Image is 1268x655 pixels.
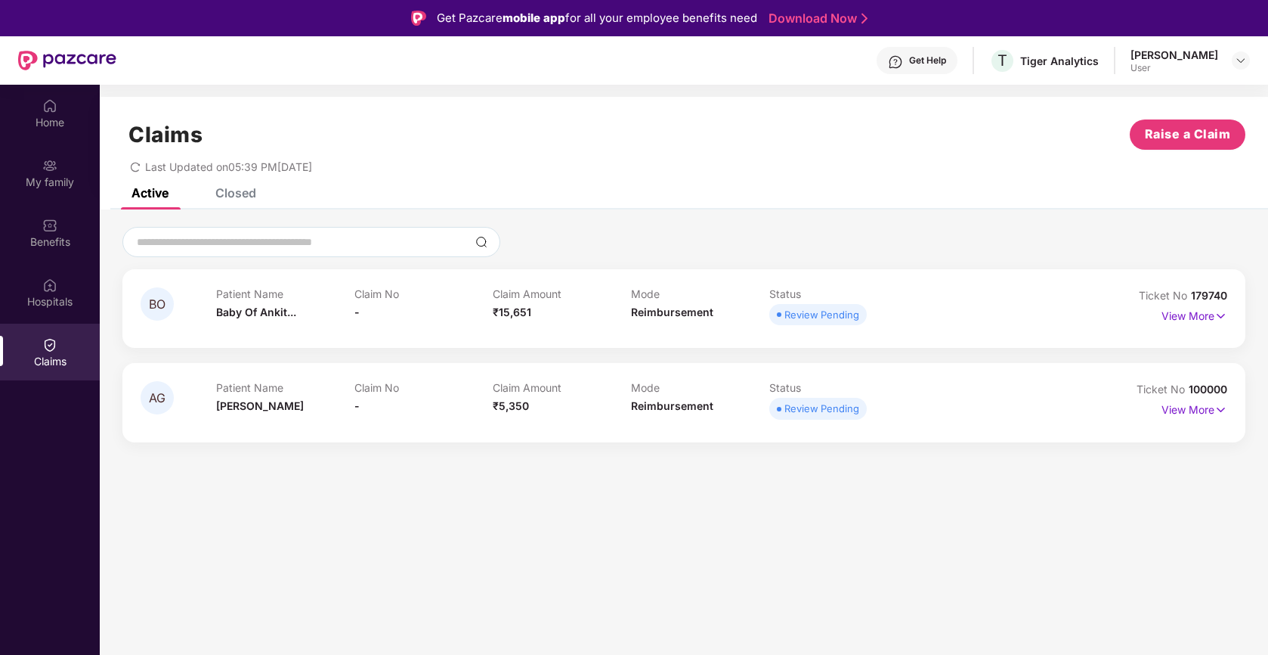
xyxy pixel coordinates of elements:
span: Reimbursement [631,399,713,412]
h1: Claims [128,122,203,147]
span: BO [149,298,165,311]
span: [PERSON_NAME] [216,399,304,412]
div: Review Pending [784,401,859,416]
p: Claim No [354,381,493,394]
img: svg+xml;base64,PHN2ZyBpZD0iU2VhcmNoLTMyeDMyIiB4bWxucz0iaHR0cDovL3d3dy53My5vcmcvMjAwMC9zdmciIHdpZH... [475,236,487,248]
p: Status [769,381,908,394]
div: Active [131,185,169,200]
img: Logo [411,11,426,26]
span: Ticket No [1137,383,1189,396]
img: svg+xml;base64,PHN2ZyB3aWR0aD0iMjAiIGhlaWdodD0iMjAiIHZpZXdCb3g9IjAgMCAyMCAyMCIgZmlsbD0ibm9uZSIgeG... [42,158,57,173]
div: Review Pending [784,307,859,322]
span: Last Updated on 05:39 PM[DATE] [145,160,312,173]
img: New Pazcare Logo [18,51,116,70]
img: svg+xml;base64,PHN2ZyBpZD0iQ2xhaW0iIHhtbG5zPSJodHRwOi8vd3d3LnczLm9yZy8yMDAwL3N2ZyIgd2lkdGg9IjIwIi... [42,337,57,352]
p: Status [769,287,908,300]
p: Mode [631,381,769,394]
div: Get Help [909,54,946,67]
a: Download Now [769,11,863,26]
div: Get Pazcare for all your employee benefits need [437,9,757,27]
img: Stroke [861,11,867,26]
img: svg+xml;base64,PHN2ZyBpZD0iSG9zcGl0YWxzIiB4bWxucz0iaHR0cDovL3d3dy53My5vcmcvMjAwMC9zdmciIHdpZHRoPS... [42,278,57,293]
div: [PERSON_NAME] [1130,48,1218,62]
span: ₹5,350 [493,399,529,412]
img: svg+xml;base64,PHN2ZyBpZD0iRHJvcGRvd24tMzJ4MzIiIHhtbG5zPSJodHRwOi8vd3d3LnczLm9yZy8yMDAwL3N2ZyIgd2... [1235,54,1247,67]
span: ₹15,651 [493,306,531,318]
span: T [997,51,1007,70]
img: svg+xml;base64,PHN2ZyBpZD0iSG9tZSIgeG1sbnM9Imh0dHA6Ly93d3cudzMub3JnLzIwMDAvc3ZnIiB3aWR0aD0iMjAiIG... [42,98,57,113]
p: Claim No [354,287,493,300]
p: Claim Amount [493,287,631,300]
span: - [354,306,360,318]
span: 100000 [1189,383,1227,396]
span: Raise a Claim [1145,125,1231,144]
span: - [354,399,360,412]
span: Reimbursement [631,306,713,318]
div: Tiger Analytics [1020,54,1099,68]
span: 179740 [1191,289,1227,302]
p: View More [1161,304,1227,324]
div: User [1130,62,1218,74]
span: Ticket No [1139,289,1191,302]
img: svg+xml;base64,PHN2ZyBpZD0iSGVscC0zMngzMiIgeG1sbnM9Imh0dHA6Ly93d3cudzMub3JnLzIwMDAvc3ZnIiB3aWR0aD... [888,54,903,70]
p: Patient Name [216,287,354,300]
p: Claim Amount [493,381,631,394]
span: redo [130,160,141,173]
strong: mobile app [503,11,565,25]
p: Mode [631,287,769,300]
img: svg+xml;base64,PHN2ZyBpZD0iQmVuZWZpdHMiIHhtbG5zPSJodHRwOi8vd3d3LnczLm9yZy8yMDAwL3N2ZyIgd2lkdGg9Ij... [42,218,57,233]
p: View More [1161,398,1227,418]
img: svg+xml;base64,PHN2ZyB4bWxucz0iaHR0cDovL3d3dy53My5vcmcvMjAwMC9zdmciIHdpZHRoPSIxNyIgaGVpZ2h0PSIxNy... [1214,402,1227,418]
span: AG [149,392,165,405]
span: Baby Of Ankit... [216,306,296,318]
div: Closed [215,185,256,200]
p: Patient Name [216,381,354,394]
img: svg+xml;base64,PHN2ZyB4bWxucz0iaHR0cDovL3d3dy53My5vcmcvMjAwMC9zdmciIHdpZHRoPSIxNyIgaGVpZ2h0PSIxNy... [1214,308,1227,324]
button: Raise a Claim [1130,120,1245,150]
